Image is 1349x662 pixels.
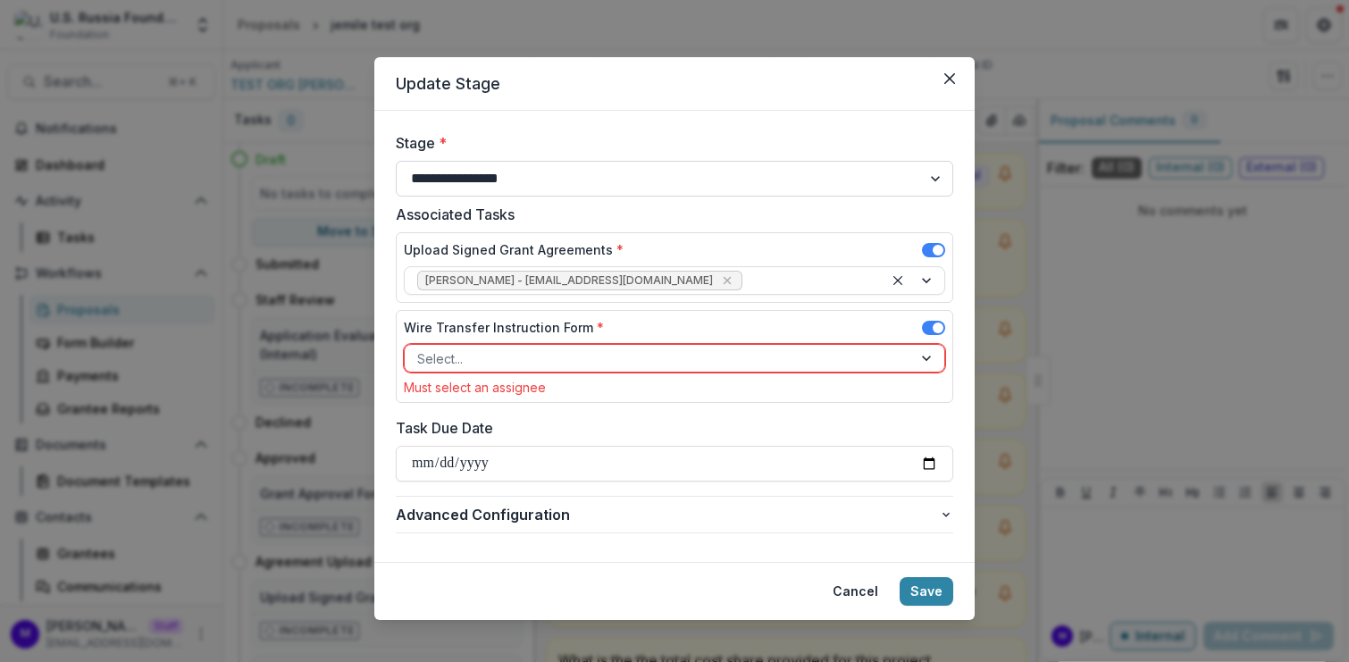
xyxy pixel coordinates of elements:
label: Task Due Date [396,417,943,439]
label: Associated Tasks [396,204,943,225]
span: [PERSON_NAME] - [EMAIL_ADDRESS][DOMAIN_NAME] [425,274,713,287]
div: Remove Gennady Podolny - gpodolny@usrf.us [718,272,736,289]
header: Update Stage [374,57,975,111]
span: Advanced Configuration [396,504,939,525]
div: Clear selected options [887,270,909,291]
button: Close [935,64,964,93]
label: Stage [396,132,943,154]
label: Wire Transfer Instruction Form [404,318,604,337]
button: Advanced Configuration [396,497,953,532]
button: Save [900,577,953,606]
div: Must select an assignee [404,380,945,395]
label: Upload Signed Grant Agreements [404,240,624,259]
button: Cancel [822,577,889,606]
